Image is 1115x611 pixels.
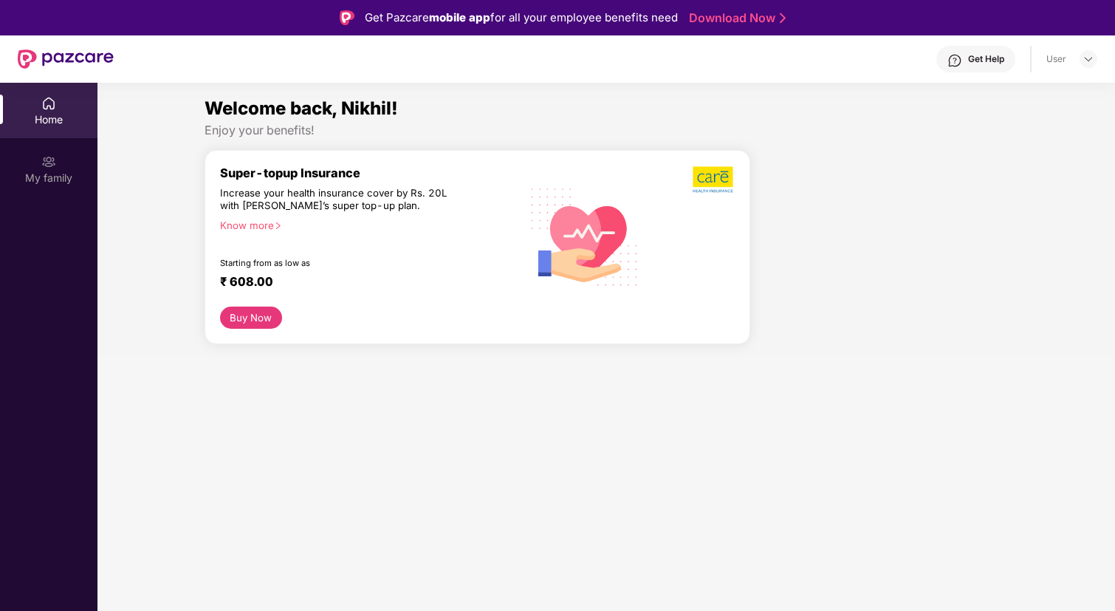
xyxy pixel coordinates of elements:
div: Enjoy your benefits! [205,123,1008,138]
img: svg+xml;base64,PHN2ZyBpZD0iRHJvcGRvd24tMzJ4MzIiIHhtbG5zPSJodHRwOi8vd3d3LnczLm9yZy8yMDAwL3N2ZyIgd2... [1083,53,1094,65]
div: User [1046,53,1066,65]
img: b5dec4f62d2307b9de63beb79f102df3.png [693,165,735,194]
span: Welcome back, Nikhil! [205,98,398,119]
img: Logo [340,10,354,25]
strong: mobile app [429,10,490,24]
img: svg+xml;base64,PHN2ZyBpZD0iSG9tZSIgeG1sbnM9Imh0dHA6Ly93d3cudzMub3JnLzIwMDAvc3ZnIiB3aWR0aD0iMjAiIG... [41,96,56,111]
img: New Pazcare Logo [18,50,114,69]
div: Super-topup Insurance [220,165,521,180]
span: right [274,222,282,230]
div: Get Pazcare for all your employee benefits need [365,9,678,27]
div: ₹ 608.00 [220,274,506,292]
div: Get Help [968,53,1004,65]
img: svg+xml;base64,PHN2ZyB4bWxucz0iaHR0cDovL3d3dy53My5vcmcvMjAwMC9zdmciIHhtbG5zOnhsaW5rPSJodHRwOi8vd3... [521,171,649,301]
button: Buy Now [220,307,282,329]
img: svg+xml;base64,PHN2ZyBpZD0iSGVscC0zMngzMiIgeG1sbnM9Imh0dHA6Ly93d3cudzMub3JnLzIwMDAvc3ZnIiB3aWR0aD... [947,53,962,68]
img: svg+xml;base64,PHN2ZyB3aWR0aD0iMjAiIGhlaWdodD0iMjAiIHZpZXdCb3g9IjAgMCAyMCAyMCIgZmlsbD0ibm9uZSIgeG... [41,154,56,169]
div: Know more [220,219,512,230]
div: Increase your health insurance cover by Rs. 20L with [PERSON_NAME]’s super top-up plan. [220,187,456,213]
a: Download Now [689,10,781,26]
div: Starting from as low as [220,258,458,268]
img: Stroke [780,10,786,26]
